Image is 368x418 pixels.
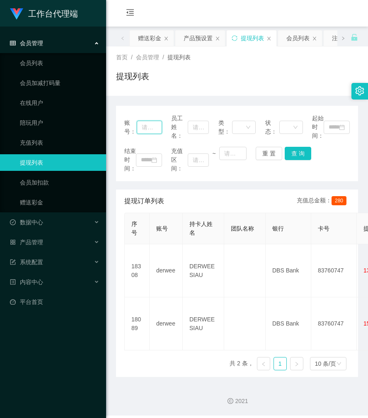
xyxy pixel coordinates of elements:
[355,86,364,95] i: 图标: setting
[10,259,16,265] i: 图标: form
[121,36,125,40] i: 图标: left
[230,357,254,370] li: 共 2 条，
[137,121,162,134] input: 请输入
[20,154,99,171] a: 提现列表
[125,297,150,350] td: 18089
[315,357,336,370] div: 10 条/页
[124,196,164,206] span: 提现订单列表
[150,244,183,297] td: derwee
[274,357,287,370] li: 1
[219,147,247,160] input: 请输入最大值为
[116,0,144,27] i: 图标: menu-fold
[10,259,43,265] span: 系统配置
[285,147,311,160] button: 查 询
[294,362,299,367] i: 图标: right
[183,244,224,297] td: DERWEE SIAU
[10,239,16,245] i: 图标: appstore-o
[318,225,329,232] span: 卡号
[167,54,191,61] span: 提现列表
[10,10,78,17] a: 工作台代理端
[10,294,99,310] a: 图标: dashboard平台首页
[311,297,357,350] td: 83760747
[188,121,209,134] input: 请输入
[20,134,99,151] a: 充值列表
[265,119,279,136] span: 状态：
[10,8,23,20] img: logo.9652507e.png
[162,54,164,61] span: /
[332,196,346,205] span: 280
[183,297,224,350] td: DERWEE SIAU
[125,244,150,297] td: 18308
[10,279,16,285] i: 图标: profile
[215,36,220,41] i: 图标: close
[218,119,232,136] span: 类型：
[124,119,137,136] span: 账号：
[20,174,99,191] a: 会员加扣款
[136,54,159,61] span: 会员管理
[10,239,43,245] span: 产品管理
[156,225,168,232] span: 账号
[293,125,298,131] i: 图标: down
[311,244,357,297] td: 83760747
[113,397,361,406] div: 2021
[209,149,219,158] span: ~
[116,54,128,61] span: 首页
[20,55,99,71] a: 会员列表
[20,95,99,111] a: 在线用户
[20,114,99,131] a: 陪玩用户
[184,30,213,46] div: 产品预设置
[232,35,237,41] i: 图标: sync
[297,196,350,206] div: 充值总金额：
[164,36,169,41] i: 图标: close
[231,225,254,232] span: 团队名称
[266,36,271,41] i: 图标: close
[10,40,43,46] span: 会员管理
[20,194,99,211] a: 赠送彩金
[138,30,161,46] div: 赠送彩金
[351,34,358,41] i: 图标: unlock
[290,357,303,370] li: 下一页
[20,75,99,91] a: 会员加减打码量
[286,30,310,46] div: 会员列表
[28,0,78,27] h1: 工作台代理端
[151,157,157,163] i: 图标: calendar
[171,147,188,173] span: 充值区间：
[312,36,317,41] i: 图标: close
[312,114,324,140] span: 起始时间：
[10,219,16,225] i: 图标: check-circle-o
[241,30,264,46] div: 提现列表
[10,40,16,46] i: 图标: table
[150,297,183,350] td: derwee
[228,398,233,404] i: 图标: copyright
[124,147,136,173] span: 结束时间：
[171,114,188,140] span: 员工姓名：
[339,124,345,130] i: 图标: calendar
[131,221,137,236] span: 序号
[246,125,251,131] i: 图标: down
[274,357,286,370] a: 1
[261,362,266,367] i: 图标: left
[189,221,213,236] span: 持卡人姓名
[272,225,284,232] span: 银行
[332,30,355,46] div: 注单管理
[266,297,311,350] td: DBS Bank
[257,357,270,370] li: 上一页
[266,244,311,297] td: DBS Bank
[10,219,43,226] span: 数据中心
[131,54,133,61] span: /
[116,70,149,83] h1: 提现列表
[188,153,209,167] input: 请输入最小值为
[10,279,43,285] span: 内容中心
[337,361,341,367] i: 图标: down
[341,36,345,40] i: 图标: right
[256,147,282,160] button: 重 置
